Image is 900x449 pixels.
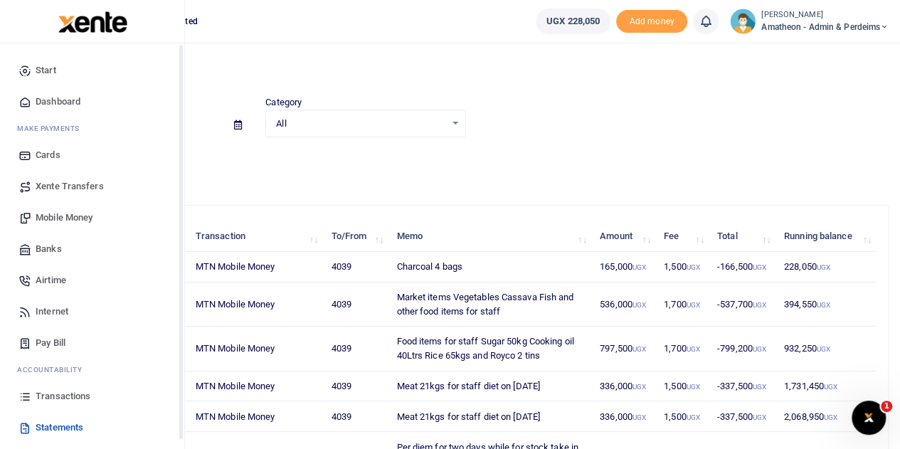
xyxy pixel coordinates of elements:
[776,282,877,327] td: 394,550
[730,9,889,34] a: profile-user [PERSON_NAME] Amatheon - Admin & Perdeims
[388,327,592,371] td: Food items for staff Sugar 50kg Cooking oil 40Ltrs Rice 65kgs and Royco 2 tins
[753,413,766,421] small: UGX
[323,252,388,282] td: 4039
[881,401,892,412] span: 1
[753,301,766,309] small: UGX
[592,401,656,432] td: 336,000
[686,263,699,271] small: UGX
[817,263,830,271] small: UGX
[323,221,388,252] th: To/From: activate to sort column ascending
[656,252,709,282] td: 1,500
[686,345,699,353] small: UGX
[11,55,173,86] a: Start
[616,10,687,33] span: Add money
[11,117,173,139] li: M
[36,95,80,109] span: Dashboard
[730,9,756,34] img: profile-user
[188,371,324,402] td: MTN Mobile Money
[656,221,709,252] th: Fee: activate to sort column ascending
[388,401,592,432] td: Meat 21kgs for staff diet on [DATE]
[36,389,90,403] span: Transactions
[546,14,600,28] span: UGX 228,050
[776,371,877,402] td: 1,731,450
[36,148,60,162] span: Cards
[761,21,889,33] span: Amatheon - Admin & Perdeims
[656,371,709,402] td: 1,500
[824,383,837,391] small: UGX
[11,381,173,412] a: Transactions
[616,15,687,26] a: Add money
[11,327,173,359] a: Pay Bill
[592,327,656,371] td: 797,500
[323,371,388,402] td: 4039
[11,359,173,381] li: Ac
[776,327,877,371] td: 932,250
[323,282,388,327] td: 4039
[536,9,610,34] a: UGX 228,050
[11,233,173,265] a: Banks
[709,221,776,252] th: Total: activate to sort column ascending
[632,345,646,353] small: UGX
[388,252,592,282] td: Charcoal 4 bags
[36,421,83,435] span: Statements
[28,364,82,375] span: countability
[824,413,837,421] small: UGX
[188,221,324,252] th: Transaction: activate to sort column ascending
[57,16,127,26] a: logo-small logo-large logo-large
[632,301,646,309] small: UGX
[11,171,173,202] a: Xente Transfers
[36,336,65,350] span: Pay Bill
[616,10,687,33] li: Toup your wallet
[753,345,766,353] small: UGX
[817,301,830,309] small: UGX
[709,371,776,402] td: -337,500
[656,327,709,371] td: 1,700
[188,327,324,371] td: MTN Mobile Money
[276,117,445,131] span: All
[753,383,766,391] small: UGX
[188,282,324,327] td: MTN Mobile Money
[592,221,656,252] th: Amount: activate to sort column ascending
[36,273,66,287] span: Airtime
[388,371,592,402] td: Meat 21kgs for staff diet on [DATE]
[54,61,889,77] h4: Statements
[776,252,877,282] td: 228,050
[24,123,80,134] span: ake Payments
[709,252,776,282] td: -166,500
[686,383,699,391] small: UGX
[36,179,104,194] span: Xente Transfers
[709,327,776,371] td: -799,200
[656,401,709,432] td: 1,500
[188,252,324,282] td: MTN Mobile Money
[817,345,830,353] small: UGX
[11,86,173,117] a: Dashboard
[592,282,656,327] td: 536,000
[753,263,766,271] small: UGX
[632,383,646,391] small: UGX
[54,154,889,169] p: Download
[36,305,68,319] span: Internet
[188,401,324,432] td: MTN Mobile Money
[656,282,709,327] td: 1,700
[776,401,877,432] td: 2,068,950
[58,11,127,33] img: logo-large
[323,401,388,432] td: 4039
[592,371,656,402] td: 336,000
[11,265,173,296] a: Airtime
[11,202,173,233] a: Mobile Money
[686,301,699,309] small: UGX
[776,221,877,252] th: Running balance: activate to sort column ascending
[632,263,646,271] small: UGX
[323,327,388,371] td: 4039
[592,252,656,282] td: 165,000
[11,139,173,171] a: Cards
[761,9,889,21] small: [PERSON_NAME]
[11,412,173,443] a: Statements
[709,282,776,327] td: -537,700
[530,9,616,34] li: Wallet ballance
[265,95,302,110] label: Category
[632,413,646,421] small: UGX
[388,221,592,252] th: Memo: activate to sort column ascending
[388,282,592,327] td: Market items Vegetables Cassava Fish and other food items for staff
[36,63,56,78] span: Start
